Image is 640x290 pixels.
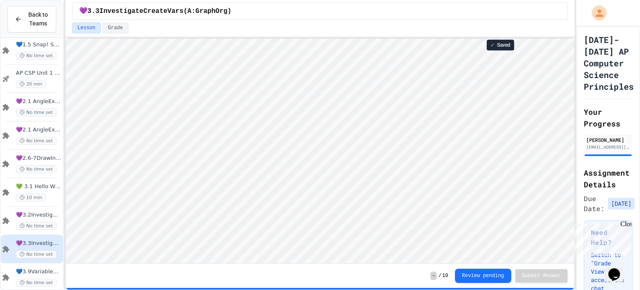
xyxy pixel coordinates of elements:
[79,6,232,16] span: 💜3.3InvestigateCreateVars(A:GraphOrg)
[102,23,128,33] button: Grade
[16,212,61,219] span: 💜3.2InvestigateCreateVars
[455,269,511,283] button: Review pending
[571,220,632,256] iframe: chat widget
[16,80,46,88] span: 20 min
[16,240,61,247] span: 💜3.3InvestigateCreateVars(A:GraphOrg)
[16,126,61,134] span: 💜2.1 AngleExperiments2
[3,3,57,53] div: Chat with us now!Close
[72,23,101,33] button: Lesson
[586,136,630,144] div: [PERSON_NAME]
[584,106,632,129] h2: Your Progress
[586,144,630,150] div: [EMAIL_ADDRESS][DOMAIN_NAME]
[16,194,46,202] span: 10 min
[16,183,61,190] span: 💚 3.1 Hello World
[16,279,57,287] span: No time set
[16,98,61,105] span: 💜2.1 AngleExperiments1
[497,42,510,48] span: Saved
[430,272,437,280] span: -
[27,10,49,28] span: Back to Teams
[584,194,605,214] span: Due Date:
[16,70,61,77] span: AP CSP Unit 1 Review
[16,137,57,145] span: No time set
[442,272,448,279] span: 10
[584,167,632,190] h2: Assignment Details
[584,34,634,92] h1: [DATE]-[DATE] AP Computer Science Principles
[7,6,56,33] button: Back to Teams
[16,108,57,116] span: No time set
[438,272,441,279] span: /
[16,250,57,258] span: No time set
[66,39,574,263] iframe: Snap! Programming Environment
[16,268,61,275] span: 💙3.9Variables&ArithmeticOp
[605,257,632,282] iframe: chat widget
[522,272,561,279] span: Submit Answer
[16,41,61,48] span: 💙1.5 Snap! ScavengerHunt
[515,269,568,282] button: Submit Answer
[16,155,61,162] span: 💜2.6-7DrawInternet
[16,52,57,60] span: No time set
[583,3,609,23] div: My Account
[16,222,57,230] span: No time set
[16,165,57,173] span: No time set
[608,198,635,209] span: [DATE]
[490,42,495,48] span: ✓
